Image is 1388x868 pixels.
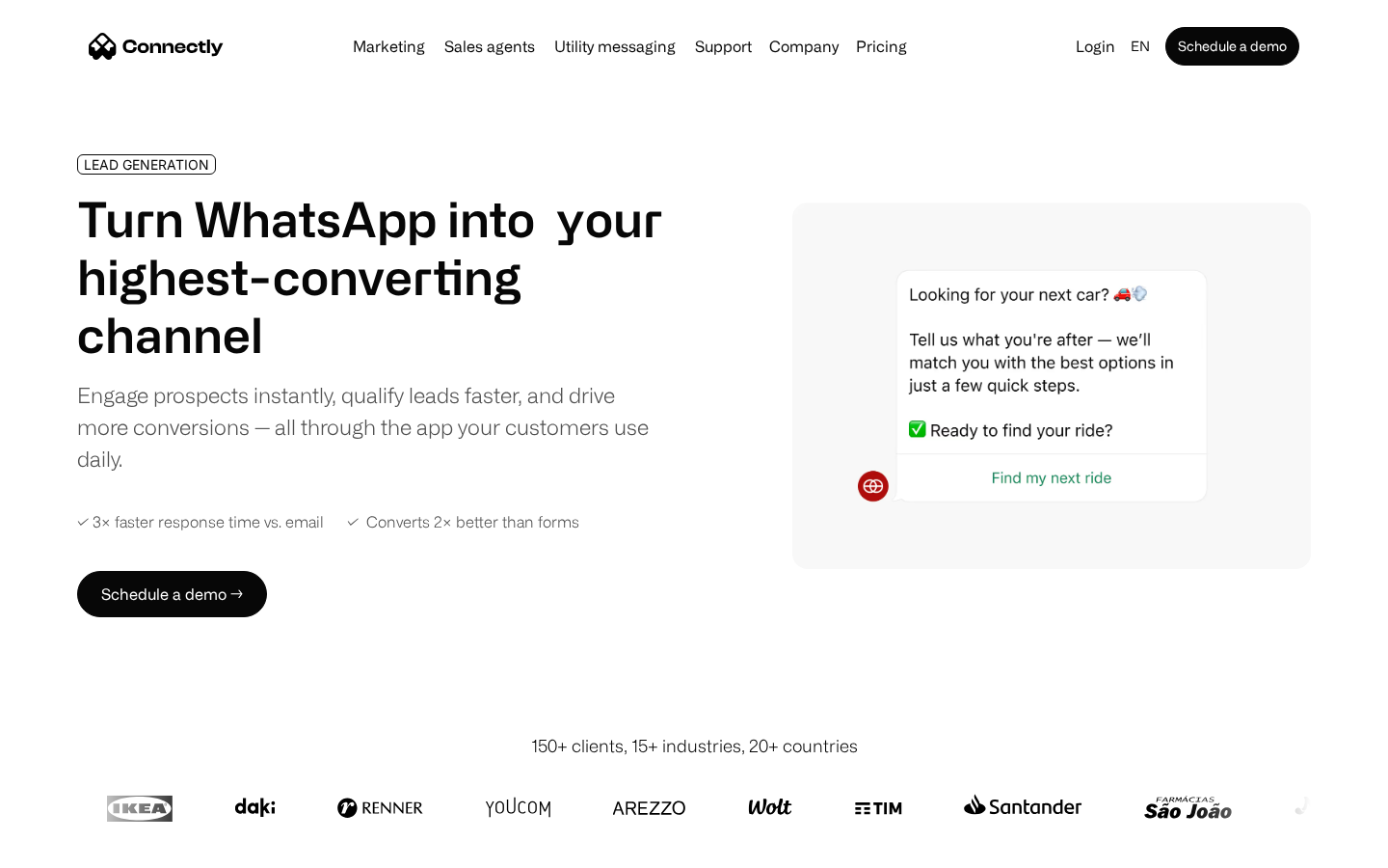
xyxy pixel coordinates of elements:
[345,39,433,54] a: Marketing
[77,190,663,364] h1: Turn WhatsApp into your highest-converting channel
[1123,33,1161,60] div: en
[769,33,839,60] div: Company
[84,157,209,172] div: LEAD GENERATION
[687,39,760,54] a: Support
[39,834,116,861] ul: Language list
[763,33,844,60] div: Company
[89,32,224,61] a: home
[77,379,663,475] div: Engage prospects instantly, qualify leads faster, and drive more conversions — all through the ap...
[1131,33,1150,60] div: en
[848,39,915,54] a: Pricing
[531,733,858,759] div: 150+ clients, 15+ industries, 20+ countries
[1068,33,1123,60] a: Login
[77,571,267,617] a: Schedule a demo →
[547,39,683,54] a: Utility messaging
[77,513,324,531] div: ✓ 3× faster response time vs. email
[19,832,116,861] aside: Language selected: English
[437,39,543,54] a: Sales agents
[347,513,579,531] div: ✓ Converts 2× better than forms
[1165,27,1299,66] a: Schedule a demo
